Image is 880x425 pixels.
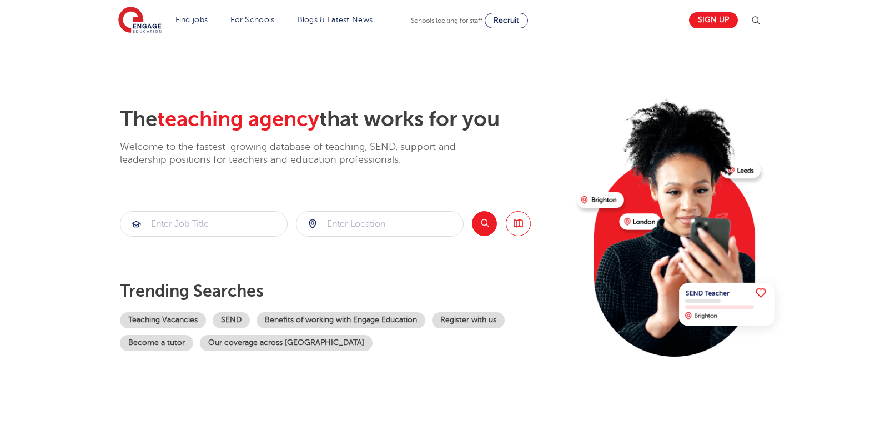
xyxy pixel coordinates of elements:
[120,211,288,237] div: Submit
[432,312,505,328] a: Register with us
[485,13,528,28] a: Recruit
[411,17,482,24] span: Schools looking for staff
[120,312,206,328] a: Teaching Vacancies
[472,211,497,236] button: Search
[257,312,425,328] a: Benefits of working with Engage Education
[494,16,519,24] span: Recruit
[157,107,319,131] span: teaching agency
[200,335,373,351] a: Our coverage across [GEOGRAPHIC_DATA]
[120,107,568,132] h2: The that works for you
[120,141,486,167] p: Welcome to the fastest-growing database of teaching, SEND, support and leadership positions for t...
[298,16,373,24] a: Blogs & Latest News
[296,212,463,236] input: Submit
[120,335,193,351] a: Become a tutor
[213,312,250,328] a: SEND
[120,212,287,236] input: Submit
[118,7,162,34] img: Engage Education
[120,281,568,301] p: Trending searches
[175,16,208,24] a: Find jobs
[230,16,274,24] a: For Schools
[689,12,738,28] a: Sign up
